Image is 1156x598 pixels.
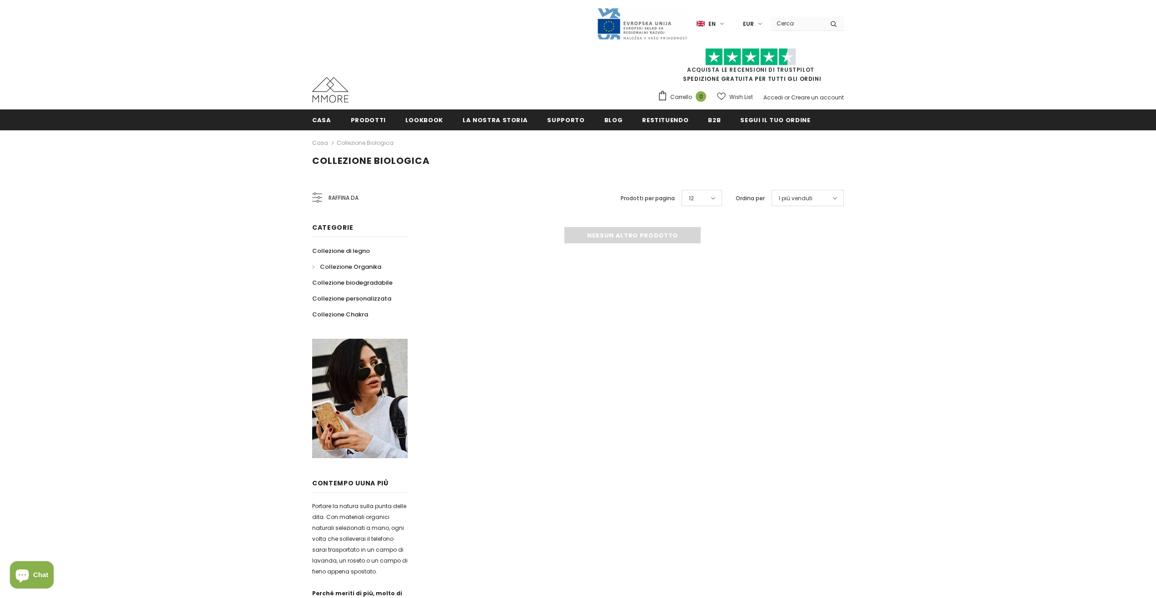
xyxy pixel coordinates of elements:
input: Search Site [771,17,823,30]
span: Collezione di legno [312,247,370,255]
img: i-lang-1.png [697,20,705,28]
p: Portare la natura sulla punta delle dita. Con materiali organici naturali selezionati a mano, ogn... [312,501,408,577]
span: Carrello [670,93,692,102]
span: B2B [708,116,721,124]
a: Restituendo [642,109,688,130]
a: Blog [604,109,623,130]
span: Prodotti [351,116,386,124]
img: Fidati di Pilot Stars [705,48,796,66]
a: Collezione biologica [337,139,394,147]
span: La nostra storia [463,116,528,124]
span: Restituendo [642,116,688,124]
span: Collezione Chakra [312,310,368,319]
span: Collezione biologica [312,154,430,167]
span: Wish List [729,93,753,102]
inbox-online-store-chat: Shopify online store chat [7,561,56,591]
label: Prodotti per pagina [621,194,675,203]
span: EUR [743,20,754,29]
a: Carrello 0 [658,90,711,104]
img: Javni Razpis [597,7,688,40]
a: Acquista le recensioni di TrustPilot [687,66,814,74]
label: Ordina per [736,194,765,203]
a: Prodotti [351,109,386,130]
img: Casi MMORE [312,77,349,103]
span: contempo uUna più [312,479,389,488]
a: Collezione di legno [312,243,370,259]
a: Casa [312,138,328,148]
a: Wish List [717,89,753,105]
span: or [784,94,790,101]
span: supporto [547,116,584,124]
span: Raffina da [329,193,359,203]
a: Accedi [763,94,783,101]
span: Collezione Organika [320,262,381,271]
span: SPEDIZIONE GRATUITA PER TUTTI GLI ORDINI [658,52,844,83]
a: Collezione biodegradabile [312,275,393,291]
span: Casa [312,116,331,124]
a: supporto [547,109,584,130]
a: Segui il tuo ordine [740,109,810,130]
span: 12 [689,194,694,203]
a: Collezione Chakra [312,306,368,322]
a: Collezione Organika [312,259,381,275]
span: Collezione personalizzata [312,294,391,303]
span: 0 [696,91,706,102]
a: La nostra storia [463,109,528,130]
a: Creare un account [791,94,844,101]
span: Lookbook [405,116,443,124]
a: Collezione personalizzata [312,291,391,306]
span: Collezione biodegradabile [312,278,393,287]
a: Javni Razpis [597,20,688,27]
a: Lookbook [405,109,443,130]
span: en [708,20,716,29]
span: Categorie [312,223,353,232]
a: B2B [708,109,721,130]
span: Blog [604,116,623,124]
span: Segui il tuo ordine [740,116,810,124]
a: Casa [312,109,331,130]
span: I più venduti [779,194,812,203]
